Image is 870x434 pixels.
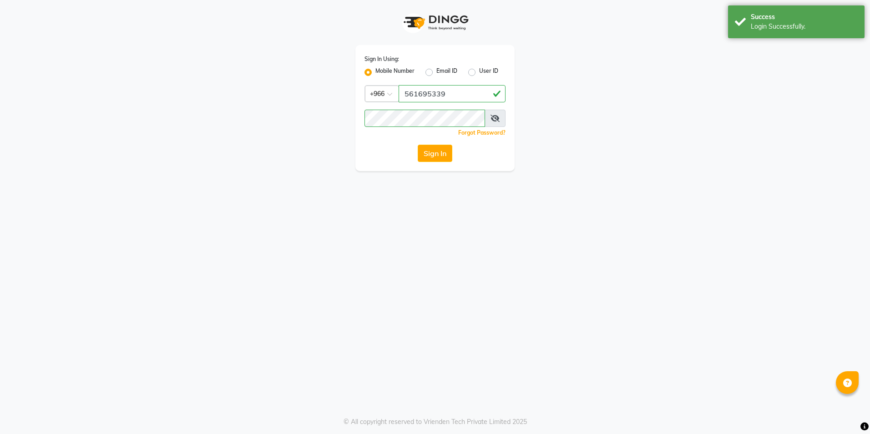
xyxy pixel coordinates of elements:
label: User ID [479,67,498,78]
div: Login Successfully. [751,22,858,31]
a: Forgot Password? [458,129,506,136]
div: Success [751,12,858,22]
input: Username [364,110,485,127]
label: Mobile Number [375,67,415,78]
label: Email ID [436,67,457,78]
label: Sign In Using: [364,55,399,63]
button: Sign In [418,145,452,162]
iframe: chat widget [832,398,861,425]
img: logo1.svg [399,9,471,36]
input: Username [399,85,506,102]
